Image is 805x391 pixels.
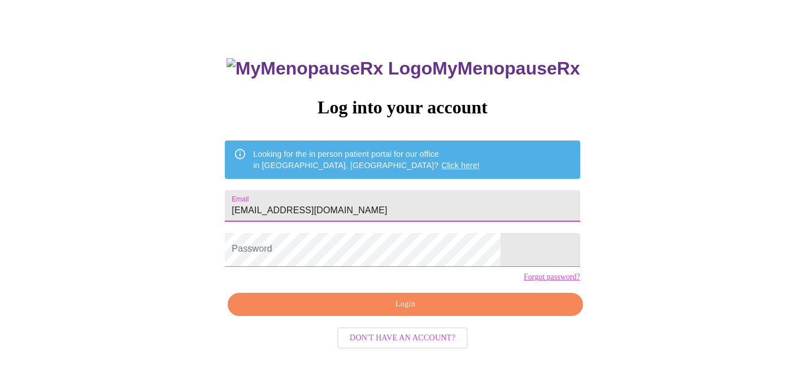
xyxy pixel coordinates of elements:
button: Login [228,293,582,316]
span: Don't have an account? [350,331,455,345]
a: Don't have an account? [334,332,471,342]
span: Login [241,297,569,311]
button: Don't have an account? [337,327,468,349]
div: Looking for the in person patient portal for our office in [GEOGRAPHIC_DATA], [GEOGRAPHIC_DATA]? [253,144,480,175]
h3: MyMenopauseRx [227,58,580,79]
a: Forgot password? [524,273,580,282]
a: Click here! [441,161,480,170]
h3: Log into your account [225,97,580,118]
img: MyMenopauseRx Logo [227,58,432,79]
